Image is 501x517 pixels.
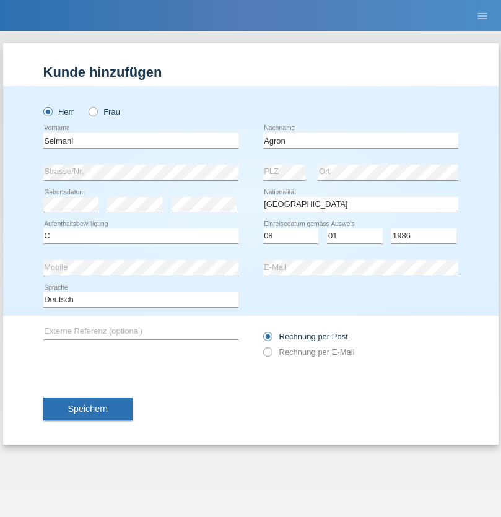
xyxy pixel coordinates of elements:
a: menu [470,12,495,19]
input: Herr [43,107,51,115]
i: menu [476,10,489,22]
h1: Kunde hinzufügen [43,64,458,80]
input: Rechnung per Post [263,332,271,347]
label: Rechnung per E-Mail [263,347,355,357]
input: Rechnung per E-Mail [263,347,271,363]
input: Frau [89,107,97,115]
button: Speichern [43,398,133,421]
label: Rechnung per Post [263,332,348,341]
label: Frau [89,107,120,116]
span: Speichern [68,404,108,414]
label: Herr [43,107,74,116]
